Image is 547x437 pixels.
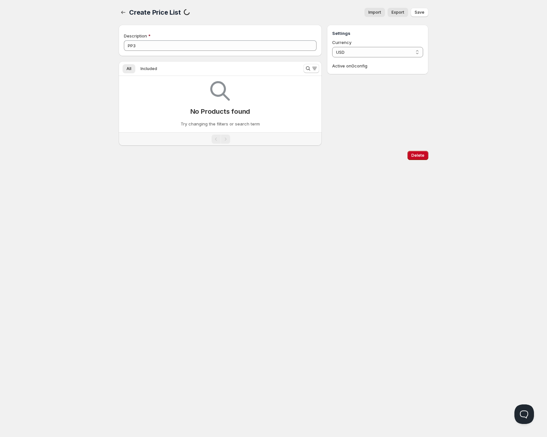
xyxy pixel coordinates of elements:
span: Export [392,10,404,15]
p: No Products found [190,108,250,115]
iframe: Help Scout Beacon - Open [514,404,534,424]
img: Empty search results [210,81,230,101]
span: Create Price List [129,8,181,16]
span: Currency [332,40,351,45]
button: Search and filter results [303,64,319,73]
button: Import [364,8,385,17]
button: Delete [407,151,428,160]
nav: Pagination [119,132,322,146]
span: Included [140,66,157,71]
span: Save [415,10,424,15]
span: Description [124,33,147,38]
span: All [126,66,131,71]
p: Active on 0 config [332,63,423,69]
h3: Settings [332,30,423,36]
span: Import [368,10,381,15]
a: Export [388,8,408,17]
button: Save [411,8,428,17]
span: Delete [411,153,424,158]
p: Try changing the filters or search term [181,121,260,127]
input: Private internal description [124,40,317,51]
